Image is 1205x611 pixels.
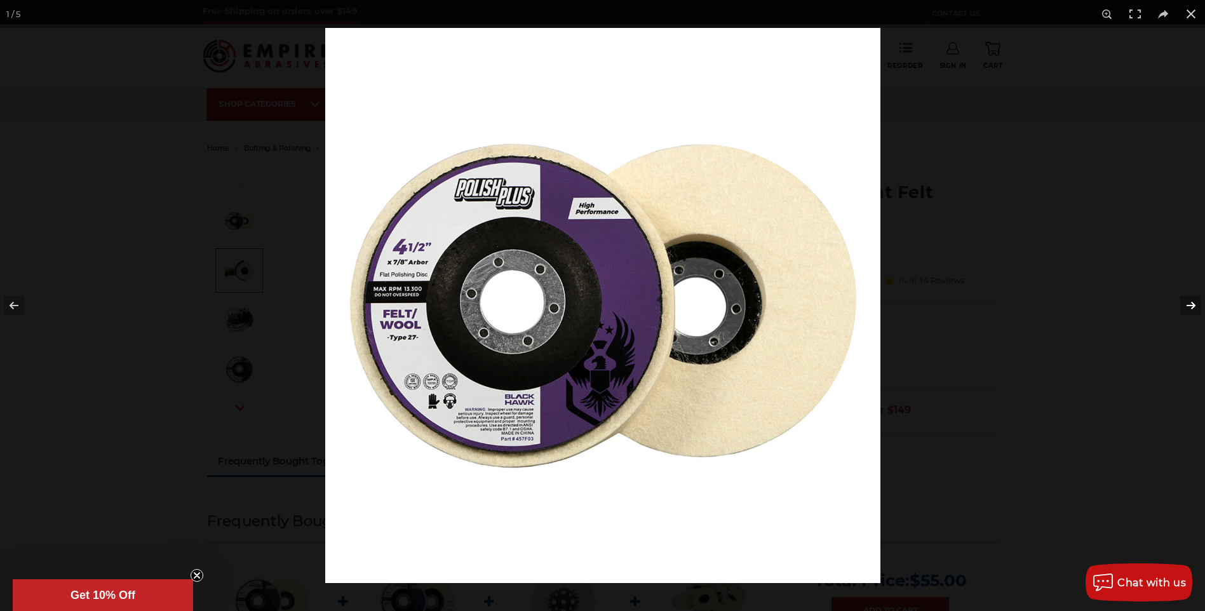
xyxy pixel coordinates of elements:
span: Chat with us [1117,577,1186,589]
img: 4.5_inch_Polish_Plus_Disc__97045.1572891355.JPG [325,28,880,583]
button: Close teaser [191,569,203,582]
button: Next (arrow right) [1161,274,1205,337]
div: Get 10% OffClose teaser [13,579,193,611]
button: Chat with us [1086,563,1192,601]
span: Get 10% Off [71,589,135,601]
